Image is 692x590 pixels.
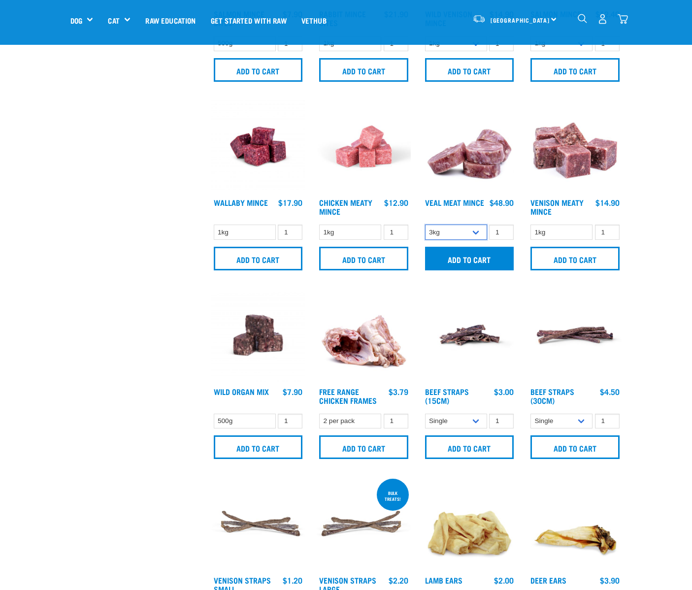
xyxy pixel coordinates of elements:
a: Lamb Ears [425,578,462,582]
img: user.png [597,14,608,24]
a: Get started with Raw [203,0,294,40]
a: Raw Education [138,0,203,40]
img: 1236 Chicken Frame Turks 01 [317,288,411,382]
div: $3.00 [494,387,514,396]
input: 1 [384,225,408,240]
img: 1117 Venison Meat Mince 01 [528,99,622,194]
input: 1 [595,414,620,429]
input: Add to cart [425,58,514,82]
a: Wild Organ Mix [214,389,269,393]
input: Add to cart [425,247,514,270]
div: $12.90 [384,198,408,207]
a: Dog [70,15,82,26]
img: Venison Straps [211,477,305,571]
input: Add to cart [319,247,408,270]
input: Add to cart [214,435,303,459]
input: 1 [489,414,514,429]
a: Deer Ears [530,578,566,582]
img: home-icon@2x.png [618,14,628,24]
a: Veal Meat Mince [425,200,484,204]
input: 1 [489,225,514,240]
div: $48.90 [490,198,514,207]
div: $7.90 [283,387,302,396]
img: Stack of 3 Venison Straps Treats for Pets [317,477,411,571]
a: Chicken Meaty Mince [319,200,372,213]
a: Cat [108,15,119,26]
a: Wallaby Mince [214,200,268,204]
input: Add to cart [425,435,514,459]
input: 1 [278,225,302,240]
input: 1 [278,414,302,429]
img: Wild Organ Mix [211,288,305,382]
input: Add to cart [214,247,303,270]
input: Add to cart [319,58,408,82]
img: van-moving.png [472,14,486,23]
input: Add to cart [319,435,408,459]
a: Vethub [294,0,334,40]
span: [GEOGRAPHIC_DATA] [491,18,550,22]
input: Add to cart [530,247,620,270]
div: $2.00 [494,576,514,585]
input: 1 [595,225,620,240]
img: Raw Essentials Beef Straps 6 Pack [528,288,622,382]
img: home-icon-1@2x.png [578,14,587,23]
img: Chicken Meaty Mince [317,99,411,194]
img: Pile Of Lamb Ears Treat For Pets [423,477,517,571]
img: Raw Essentials Beef Straps 15cm 6 Pack [423,288,517,382]
a: Venison Meaty Mince [530,200,584,213]
div: $17.90 [278,198,302,207]
div: $4.50 [600,387,620,396]
input: 1 [384,414,408,429]
input: Add to cart [214,58,303,82]
div: $14.90 [595,198,620,207]
div: $2.20 [389,576,408,585]
a: Free Range Chicken Frames [319,389,377,402]
a: Beef Straps (15cm) [425,389,469,402]
div: BULK TREATS! [377,486,409,506]
div: $3.79 [389,387,408,396]
input: Add to cart [530,435,620,459]
img: A Deer Ear Treat For Pets [528,477,622,571]
img: Wallaby Mince 1675 [211,99,305,194]
div: $1.20 [283,576,302,585]
a: Beef Straps (30cm) [530,389,574,402]
input: Add to cart [530,58,620,82]
img: 1160 Veal Meat Mince Medallions 01 [423,99,517,194]
div: $3.90 [600,576,620,585]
